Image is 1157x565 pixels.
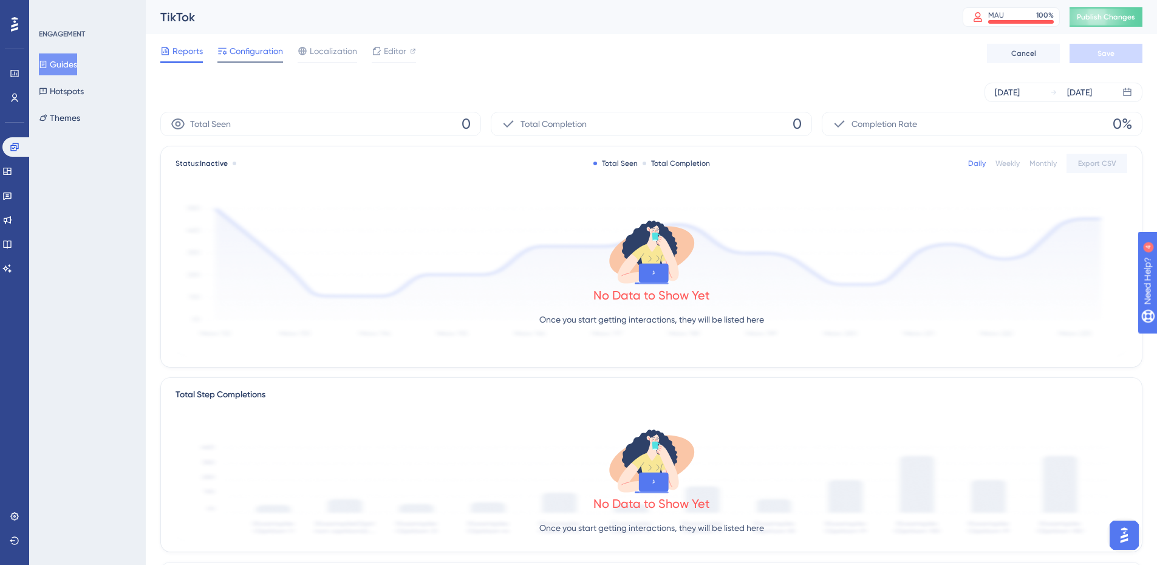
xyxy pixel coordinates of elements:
[520,117,587,131] span: Total Completion
[593,159,638,168] div: Total Seen
[1097,49,1114,58] span: Save
[462,114,471,134] span: 0
[29,3,76,18] span: Need Help?
[1070,44,1142,63] button: Save
[84,6,88,16] div: 4
[230,44,283,58] span: Configuration
[1067,85,1092,100] div: [DATE]
[39,29,85,39] div: ENGAGEMENT
[1078,159,1116,168] span: Export CSV
[200,159,228,168] span: Inactive
[176,388,265,402] div: Total Step Completions
[539,521,764,535] p: Once you start getting interactions, they will be listed here
[539,312,764,327] p: Once you start getting interactions, they will be listed here
[593,287,710,304] div: No Data to Show Yet
[1029,159,1057,168] div: Monthly
[793,114,802,134] span: 0
[160,9,932,26] div: TikTok
[1070,7,1142,27] button: Publish Changes
[852,117,917,131] span: Completion Rate
[172,44,203,58] span: Reports
[995,85,1020,100] div: [DATE]
[643,159,710,168] div: Total Completion
[39,107,80,129] button: Themes
[593,495,710,512] div: No Data to Show Yet
[987,44,1060,63] button: Cancel
[1077,12,1135,22] span: Publish Changes
[384,44,406,58] span: Editor
[1067,154,1127,173] button: Export CSV
[39,80,84,102] button: Hotspots
[1036,10,1054,20] div: 100 %
[1011,49,1036,58] span: Cancel
[39,53,77,75] button: Guides
[310,44,357,58] span: Localization
[1113,114,1132,134] span: 0%
[176,159,228,168] span: Status:
[1106,517,1142,553] iframe: UserGuiding AI Assistant Launcher
[995,159,1020,168] div: Weekly
[968,159,986,168] div: Daily
[190,117,231,131] span: Total Seen
[988,10,1004,20] div: MAU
